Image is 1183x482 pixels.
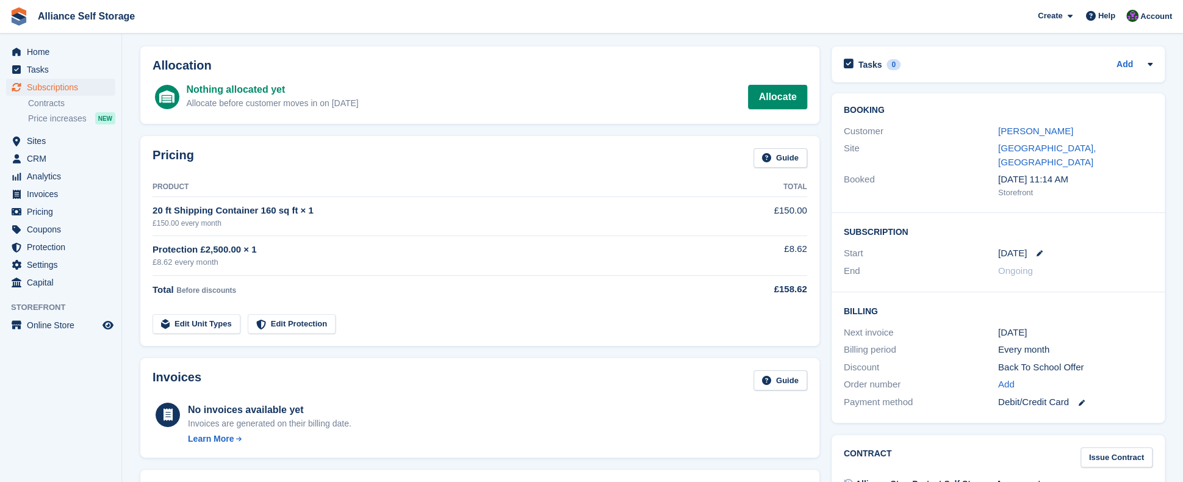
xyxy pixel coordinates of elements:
[153,314,240,334] a: Edit Unit Types
[6,43,115,60] a: menu
[998,361,1152,375] div: Back To School Offer
[186,82,358,97] div: Nothing allocated yet
[27,239,100,256] span: Protection
[27,317,100,334] span: Online Store
[6,256,115,273] a: menu
[1140,10,1172,23] span: Account
[844,378,998,392] div: Order number
[188,433,234,445] div: Learn More
[844,106,1152,115] h2: Booking
[153,256,707,268] div: £8.62 every month
[1098,10,1115,22] span: Help
[33,6,140,26] a: Alliance Self Storage
[844,326,998,340] div: Next invoice
[1116,58,1133,72] a: Add
[886,59,901,70] div: 0
[101,318,115,333] a: Preview store
[248,314,336,334] a: Edit Protection
[6,168,115,185] a: menu
[6,79,115,96] a: menu
[844,124,998,138] div: Customer
[188,417,351,430] div: Invoices are generated on their billing date.
[998,395,1152,409] div: Debit/Credit Card
[6,61,115,78] a: menu
[844,246,998,261] div: Start
[998,173,1152,187] div: [DATE] 11:14 AM
[748,85,807,109] a: Allocate
[6,274,115,291] a: menu
[153,59,807,73] h2: Allocation
[6,203,115,220] a: menu
[6,150,115,167] a: menu
[153,370,201,390] h2: Invoices
[998,343,1152,357] div: Every month
[844,447,892,467] h2: Contract
[27,221,100,238] span: Coupons
[844,395,998,409] div: Payment method
[844,225,1152,237] h2: Subscription
[844,173,998,198] div: Booked
[844,343,998,357] div: Billing period
[6,185,115,203] a: menu
[28,113,87,124] span: Price increases
[998,246,1027,261] time: 2025-09-28 00:00:00 UTC
[10,7,28,26] img: stora-icon-8386f47178a22dfd0bd8f6a31ec36ba5ce8667c1dd55bd0f319d3a0aa187defe.svg
[186,97,358,110] div: Allocate before customer moves in on [DATE]
[753,370,807,390] a: Guide
[27,61,100,78] span: Tasks
[27,168,100,185] span: Analytics
[998,378,1015,392] a: Add
[153,284,174,295] span: Total
[153,243,707,257] div: Protection £2,500.00 × 1
[998,143,1096,167] a: [GEOGRAPHIC_DATA], [GEOGRAPHIC_DATA]
[998,126,1073,136] a: [PERSON_NAME]
[188,403,351,417] div: No invoices available yet
[844,142,998,169] div: Site
[27,43,100,60] span: Home
[153,178,707,197] th: Product
[27,132,100,149] span: Sites
[153,148,194,168] h2: Pricing
[6,239,115,256] a: menu
[27,79,100,96] span: Subscriptions
[27,256,100,273] span: Settings
[1126,10,1138,22] img: Romilly Norton
[27,203,100,220] span: Pricing
[28,98,115,109] a: Contracts
[28,112,115,125] a: Price increases NEW
[153,204,707,218] div: 20 ft Shipping Container 160 sq ft × 1
[998,265,1033,276] span: Ongoing
[998,187,1152,199] div: Storefront
[95,112,115,124] div: NEW
[844,361,998,375] div: Discount
[153,218,707,229] div: £150.00 every month
[1081,447,1152,467] a: Issue Contract
[707,197,807,236] td: £150.00
[753,148,807,168] a: Guide
[707,282,807,297] div: £158.62
[27,150,100,167] span: CRM
[176,286,236,295] span: Before discounts
[27,185,100,203] span: Invoices
[844,264,998,278] div: End
[707,178,807,197] th: Total
[6,132,115,149] a: menu
[1038,10,1062,22] span: Create
[858,59,882,70] h2: Tasks
[188,433,351,445] a: Learn More
[707,236,807,275] td: £8.62
[998,326,1152,340] div: [DATE]
[844,304,1152,317] h2: Billing
[6,317,115,334] a: menu
[27,274,100,291] span: Capital
[6,221,115,238] a: menu
[11,301,121,314] span: Storefront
